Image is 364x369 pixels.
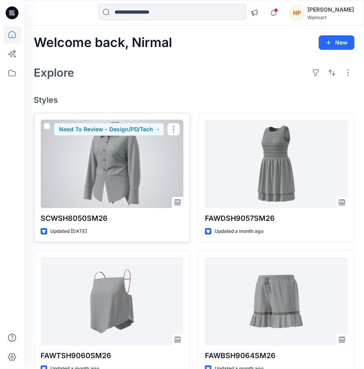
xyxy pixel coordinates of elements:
[290,6,304,20] div: NP
[205,257,348,345] a: FAWBSH9064SM26
[50,227,87,236] p: Updated [DATE]
[41,350,183,361] p: FAWTSH9060SM26
[205,350,348,361] p: FAWBSH9064SM26
[34,66,74,79] h2: Explore
[41,120,183,208] a: SCWSH8050SM26
[34,35,172,50] h2: Welcome back, Nirmal
[319,35,354,50] button: New
[307,5,354,14] div: [PERSON_NAME]
[205,120,348,208] a: FAWDSH9057SM26
[41,213,183,224] p: SCWSH8050SM26
[34,95,354,105] h4: Styles
[41,257,183,345] a: FAWTSH9060SM26
[307,14,354,20] div: Walmart
[205,213,348,224] p: FAWDSH9057SM26
[215,227,264,236] p: Updated a month ago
